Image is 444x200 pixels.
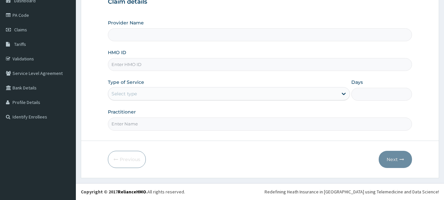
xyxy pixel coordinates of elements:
span: Tariffs [14,41,26,47]
label: Practitioner [108,109,136,115]
label: Provider Name [108,19,144,26]
strong: Copyright © 2017 . [81,189,147,195]
label: HMO ID [108,49,126,56]
label: Type of Service [108,79,144,85]
input: Enter HMO ID [108,58,412,71]
div: Redefining Heath Insurance in [GEOGRAPHIC_DATA] using Telemedicine and Data Science! [265,188,439,195]
footer: All rights reserved. [76,183,444,200]
label: Days [351,79,363,85]
button: Previous [108,151,146,168]
a: RelianceHMO [118,189,146,195]
input: Enter Name [108,117,412,130]
button: Next [379,151,412,168]
span: Claims [14,27,27,33]
div: Select type [111,90,137,97]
